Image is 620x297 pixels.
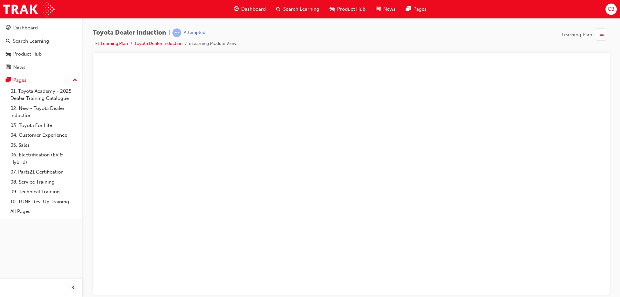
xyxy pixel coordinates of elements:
span: up-icon [73,76,77,85]
button: Learning Plan [562,28,610,41]
span: News [383,5,396,13]
a: 01. Toyota Academy - 2025 Dealer Training Catalogue [8,86,80,103]
a: 02. New - Toyota Dealer Induction [8,103,80,121]
a: All Pages [8,207,80,217]
span: car-icon [6,51,11,57]
span: list-icon [599,31,604,39]
span: Dashboard [241,5,266,13]
a: News [3,61,80,73]
a: search-iconSearch Learning [271,3,325,16]
span: Toyota Dealer Induction [93,29,166,37]
div: Pages [13,77,26,84]
button: CB [605,4,617,15]
a: Search Learning [3,35,80,47]
span: | [169,29,170,37]
button: DashboardSearch LearningProduct HubNews [3,21,80,74]
a: Toyota Dealer Induction [134,41,182,46]
div: Search Learning [13,37,49,45]
a: TFL Learning Plan [93,41,128,46]
a: 09. Technical Training [8,187,80,197]
a: 03. Toyota For Life [8,121,80,131]
a: guage-iconDashboard [229,3,271,16]
a: Dashboard [3,22,80,34]
a: 10. TUNE Rev-Up Training [8,197,80,207]
span: prev-icon [71,284,76,292]
span: news-icon [6,65,11,70]
span: Search Learning [283,5,319,13]
a: 08. Service Training [8,177,80,187]
a: car-iconProduct Hub [325,3,371,16]
div: Attempted [184,30,205,36]
span: car-icon [330,5,335,13]
a: pages-iconPages [401,3,432,16]
span: guage-icon [234,5,239,13]
li: eLearning Module View [189,40,236,48]
div: Dashboard [13,24,38,32]
span: guage-icon [6,25,11,31]
div: Product Hub [13,50,42,58]
span: search-icon [6,38,10,44]
span: search-icon [276,5,281,13]
span: Pages [413,5,427,13]
span: pages-icon [406,5,411,13]
span: CB [608,5,615,13]
button: Pages [3,74,80,86]
a: news-iconNews [371,3,401,16]
span: learningRecordVerb_ATTEMPT-icon [172,28,181,37]
span: pages-icon [6,78,11,83]
a: Product Hub [3,48,80,60]
a: 07. Parts21 Certification [8,167,80,177]
span: news-icon [376,5,381,13]
a: 05. Sales [8,140,80,150]
a: 04. Customer Experience [8,130,80,140]
div: News [13,64,26,71]
span: Product Hub [337,5,366,13]
a: 06. Electrification (EV & Hybrid) [8,150,80,167]
span: Learning Plan [562,31,592,38]
img: Trak [3,2,55,16]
